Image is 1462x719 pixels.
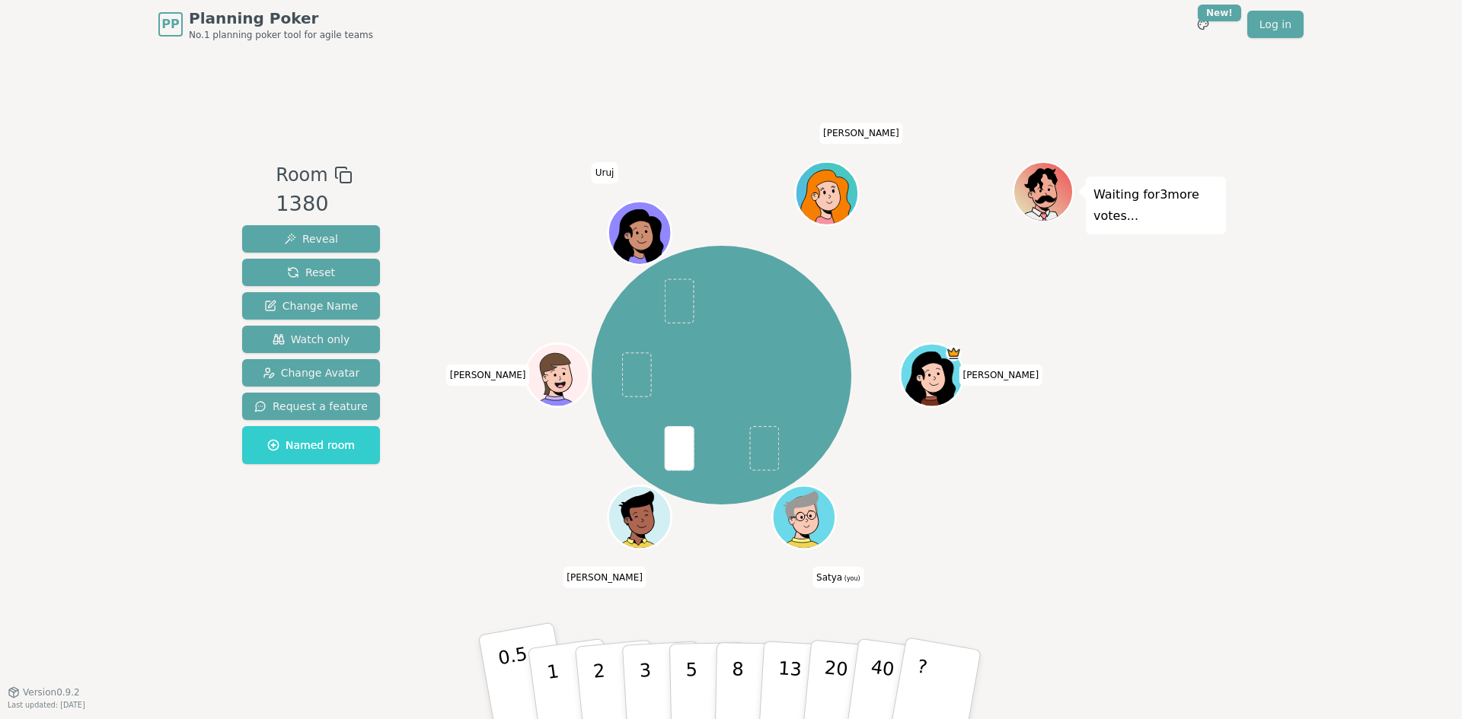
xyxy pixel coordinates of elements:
span: (you) [842,574,860,581]
button: Reveal [242,225,380,253]
button: Change Name [242,292,380,320]
span: Nancy is the host [946,345,962,361]
span: Click to change your name [819,122,903,144]
button: Watch only [242,326,380,353]
span: Reveal [284,231,338,247]
span: Change Avatar [263,365,360,380]
span: Change Name [264,298,358,313]
span: Watch only [273,332,350,347]
span: Version 0.9.2 [23,686,80,698]
span: Reset [287,265,335,280]
div: New! [1198,5,1241,21]
span: Click to change your name [812,566,864,587]
p: Waiting for 3 more votes... [1093,184,1218,227]
div: 1380 [276,189,352,220]
button: Click to change your avatar [774,488,833,547]
span: Click to change your name [446,364,530,386]
button: Request a feature [242,393,380,420]
span: Planning Poker [189,8,373,29]
button: Version0.9.2 [8,686,80,698]
a: PPPlanning PokerNo.1 planning poker tool for agile teams [158,8,373,41]
button: New! [1189,11,1217,38]
span: Click to change your name [592,162,618,183]
span: Click to change your name [563,566,646,587]
a: Log in [1247,11,1304,38]
span: PP [161,15,179,33]
span: No.1 planning poker tool for agile teams [189,29,373,41]
span: Last updated: [DATE] [8,701,85,709]
span: Request a feature [254,399,368,414]
button: Named room [242,426,380,464]
button: Reset [242,259,380,286]
button: Change Avatar [242,359,380,387]
span: Click to change your name [959,364,1042,386]
span: Room [276,161,327,189]
span: Named room [267,437,355,453]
